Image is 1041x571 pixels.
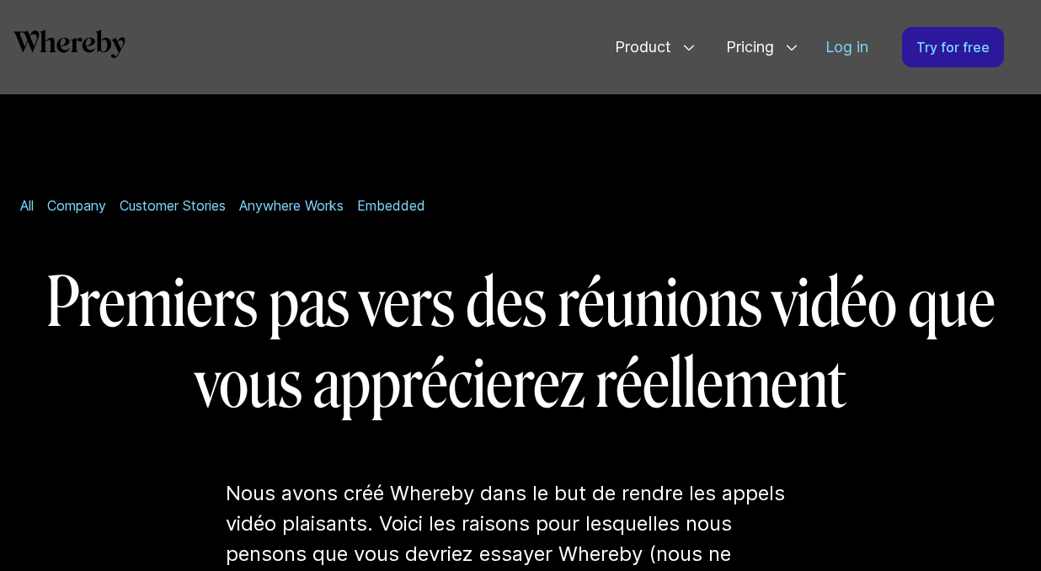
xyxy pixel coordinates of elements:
span: Pricing [709,19,778,75]
a: Company [47,197,106,214]
a: Log in [812,28,882,67]
a: Try for free [902,27,1004,67]
a: Anywhere Works [239,197,344,214]
a: Embedded [357,197,425,214]
span: Product [598,19,675,75]
a: Whereby [13,29,125,64]
h1: Premiers pas vers des réunions vidéo que vous apprécierez réellement [35,263,1006,424]
a: Customer Stories [120,197,226,214]
a: All [20,197,34,214]
svg: Whereby [13,29,125,58]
